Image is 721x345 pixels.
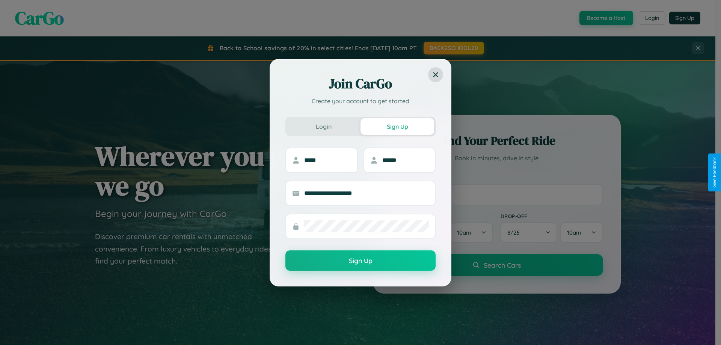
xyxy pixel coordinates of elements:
div: Give Feedback [712,157,717,188]
button: Sign Up [360,118,434,135]
button: Login [287,118,360,135]
button: Sign Up [285,250,436,271]
p: Create your account to get started [285,96,436,105]
h2: Join CarGo [285,75,436,93]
